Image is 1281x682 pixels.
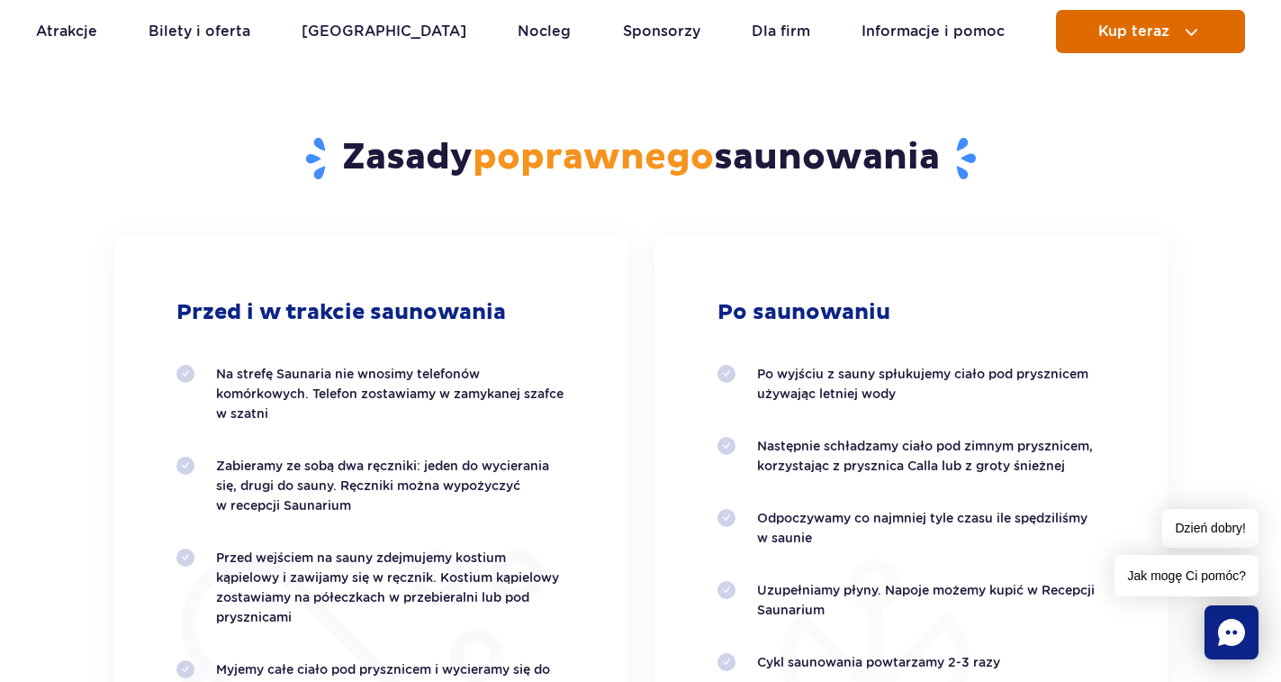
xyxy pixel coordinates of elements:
p: Zabieramy ze sobą dwa ręczniki: jeden do wycierania się, drugi do sauny. Ręczniki można wypożyczy... [216,456,564,515]
a: [GEOGRAPHIC_DATA] [302,10,466,53]
a: Sponsorzy [623,10,700,53]
h2: Zasady saunowania [113,135,1168,182]
span: Jak mogę Ci pomóc? [1114,555,1258,596]
p: Następnie schładzamy ciało pod zimnym prysznicem, korzystając z prysznica Calla lub z groty śnieżnej [757,436,1105,476]
p: Na strefę Saunaria nie wnosimy telefonów komórkowych. Telefon zostawiamy w zamykanej szafce w szatni [216,364,564,423]
p: Uzupełniamy płyny. Napoje możemy kupić w Recepcji Saunarium [757,580,1105,620]
p: Przed wejściem na sauny zdejmujemy kostium kąpielowy i zawijamy się w ręcznik. Kostium kąpielowy ... [216,548,564,627]
p: Cykl saunowania powtarzamy 2-3 razy [757,652,1105,672]
a: Informacje i pomoc [862,10,1005,53]
p: Odpoczywamy co najmniej tyle czasu ile spędziliśmy w saunie [757,508,1105,548]
a: Dla firm [752,10,810,53]
button: Kup teraz [1056,10,1245,53]
a: Bilety i oferta [149,10,250,53]
a: Atrakcje [36,10,97,53]
h3: Przed i w trakcie saunowania [176,299,564,326]
a: Nocleg [518,10,571,53]
span: poprawnego [473,135,714,180]
h3: Po saunowaniu [717,299,1105,326]
span: Kup teraz [1098,23,1169,40]
div: Chat [1204,605,1258,659]
p: Po wyjściu z sauny spłukujemy ciało pod prysznicem używając letniej wody [757,364,1105,404]
span: Dzień dobry! [1162,509,1258,548]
